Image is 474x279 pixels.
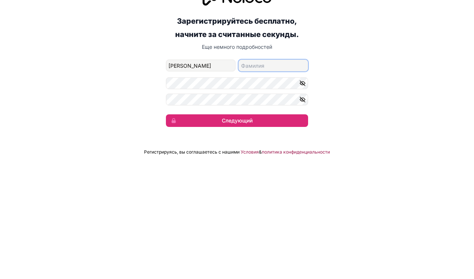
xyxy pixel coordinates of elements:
[222,191,253,197] font: Следующий
[202,117,272,123] font: Еще немного подробностей
[166,188,308,200] button: Следующий
[238,133,308,145] input: фамилия
[241,222,259,228] a: Условия
[175,90,299,112] font: Зарегистрируйтесь бесплатно, начните за считанные секунды.
[262,222,330,228] a: политика конфиденциальности
[144,222,240,228] font: Регистрируясь, вы соглашаетесь с нашими
[166,167,308,179] input: Подтвердите пароль
[262,222,330,228] font: политика конфиденциальности
[166,133,236,145] input: собственное имя
[166,151,308,162] input: Пароль
[259,222,262,228] font: &
[241,222,259,228] font: Условия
